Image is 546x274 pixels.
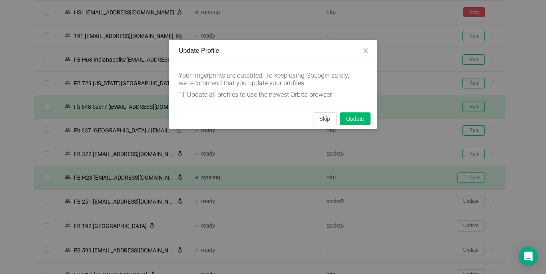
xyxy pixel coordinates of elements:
[179,46,367,55] div: Update Profile
[340,112,371,125] button: Update
[184,91,335,98] span: Update all profiles to use the newest Orbita browser
[179,72,355,87] div: Your fingerprints are outdated. To keep using GoLogin safely, we recommend that you update your p...
[313,112,337,125] button: Skip
[519,247,538,266] div: Open Intercom Messenger
[355,40,377,62] button: Close
[363,48,369,54] i: icon: close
